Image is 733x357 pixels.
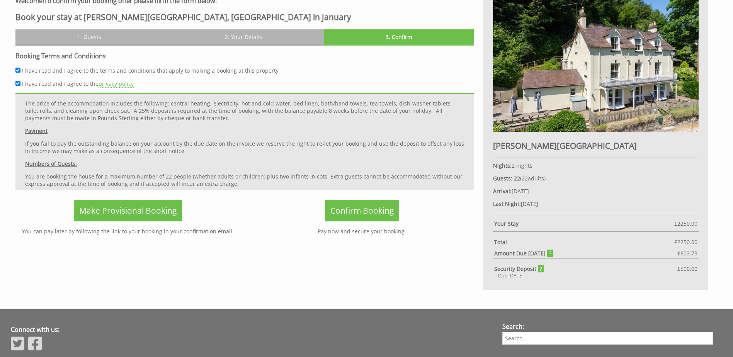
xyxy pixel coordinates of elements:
p: [DATE] [493,187,699,195]
span: 2250.00 [677,238,697,246]
strong: Amount Due [DATE] [494,250,553,257]
h2: [PERSON_NAME][GEOGRAPHIC_DATA] [493,140,699,151]
p: [DATE] [493,200,699,207]
span: £ [674,220,697,227]
button: Confirm Booking [325,200,399,221]
span: s [541,175,544,182]
span: 2250.00 [677,220,697,227]
a: 2. Your Details [163,29,324,44]
strong: Your Stay [494,220,674,227]
h2: Book your stay at [PERSON_NAME][GEOGRAPHIC_DATA], [GEOGRAPHIC_DATA] in January [15,12,474,22]
h3: Booking Terms and Conditions [15,52,474,60]
strong: Security Deposit [494,265,544,272]
a: 3. Confirm [324,29,474,44]
u: Numbers of Guests: [25,160,77,167]
img: Facebook [28,336,42,351]
p: The price of the accommodation includes the following: central heating, electricity, hot and cold... [25,100,464,122]
span: adult [522,175,544,182]
span: £ [674,238,697,246]
h3: Search: [502,322,713,331]
button: Make Provisional Booking [74,200,182,221]
strong: Arrival: [493,187,512,195]
strong: Guests: [493,175,512,182]
p: Pay now and secure your booking. [250,228,474,235]
img: Twitter [11,336,24,351]
strong: 22 [514,175,520,182]
u: Payment [25,127,48,134]
span: 22 [522,175,528,182]
p: You are booking the house for a maximum number of 22 people (whether adults or children) plus two... [25,173,464,187]
input: Search... [502,332,713,345]
span: £ [677,250,697,257]
strong: Nights: [493,162,512,169]
span: 603.75 [680,250,697,257]
strong: Last Night: [493,200,521,207]
p: You can pay later by following the link to your booking in your confirmation email. [15,228,240,235]
span: ( ) [514,175,546,182]
div: Due [DATE] [493,272,699,279]
p: If you fail to pay the outstanding balance on your account by the due date on the invoice we rese... [25,140,464,155]
span: £ [677,265,697,272]
p: 2 nights [493,162,699,169]
span: 500.00 [680,265,697,272]
a: 1. Guests [15,29,163,44]
a: privacy policy [99,80,134,88]
strong: Total [494,238,674,246]
label: I have read and I agree to the terms and conditions that apply to making a booking at this property [22,67,279,74]
span: Make Provisional Booking [79,205,177,216]
h3: Connect with us: [11,325,488,334]
span: Confirm Booking [330,205,394,216]
label: I have read and I agree to the [22,80,134,87]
